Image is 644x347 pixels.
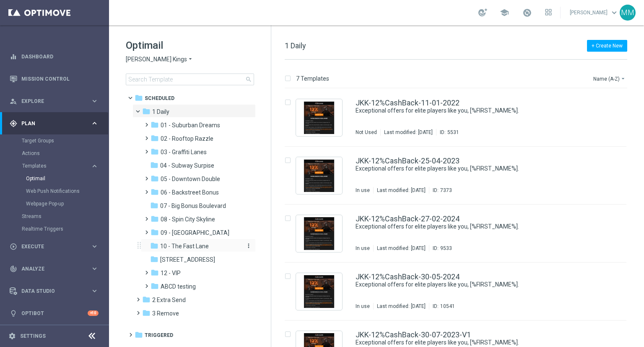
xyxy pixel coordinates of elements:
[151,121,159,129] i: folder
[440,187,452,194] div: 7373
[160,162,214,169] span: 04 - Subway Surpise
[381,129,436,136] div: Last modified: [DATE]
[26,175,87,182] a: Optimail
[285,41,306,50] span: 1 Daily
[161,148,207,156] span: 03 - Graffiti Lanes
[21,244,91,249] span: Execute
[135,94,143,102] i: folder
[245,242,252,249] i: more_vert
[21,302,88,324] a: Optibot
[22,163,82,168] span: Templates
[142,295,151,304] i: folder
[569,6,620,19] a: [PERSON_NAME]keyboard_arrow_down
[91,162,99,170] i: keyboard_arrow_right
[151,174,159,183] i: folder
[151,215,159,223] i: folder
[91,287,99,295] i: keyboard_arrow_right
[10,120,17,127] i: gps_fixed
[161,121,220,129] span: 01 - Suburban Dreams
[592,74,627,84] button: Name (A-Z)arrow_drop_down
[26,200,87,207] a: Webpage Pop-up
[22,163,99,169] button: Templates keyboard_arrow_right
[276,205,642,263] div: Press SPACE to select this row.
[91,119,99,127] i: keyboard_arrow_right
[151,228,159,237] i: folder
[298,159,340,192] img: 7373.jpeg
[500,8,509,17] span: school
[440,303,455,310] div: 10541
[276,263,642,321] div: Press SPACE to select this row.
[150,161,158,169] i: folder
[356,129,377,136] div: Not Used
[9,288,99,294] button: Data Studio keyboard_arrow_right
[21,68,99,90] a: Mission Control
[298,217,340,250] img: 9533.jpeg
[150,255,158,263] i: folder
[91,242,99,250] i: keyboard_arrow_right
[10,287,91,295] div: Data Studio
[245,76,252,83] span: search
[356,339,591,347] div: Exceptional offers for elite players like you, [%FIRST_NAME%].
[436,129,459,136] div: ID:
[135,331,143,339] i: folder
[161,269,181,277] span: 12 - VIP
[152,310,179,317] span: 3 Remove
[142,309,151,317] i: folder
[9,310,99,317] button: lightbulb Optibot +10
[150,242,158,250] i: folder
[142,107,151,116] i: folder
[20,334,46,339] a: Settings
[145,95,174,102] span: Scheduled
[9,76,99,82] button: Mission Control
[356,303,370,310] div: In use
[9,120,99,127] div: gps_fixed Plan keyboard_arrow_right
[356,165,591,173] div: Exceptional offers for elite players like you, [%FIRST_NAME%].
[620,5,636,21] div: MM
[22,150,87,157] a: Actions
[9,243,99,250] button: play_circle_outline Execute keyboard_arrow_right
[160,202,226,210] span: 07 - Big Bonus Boulevard
[374,245,429,252] div: Last modified: [DATE]
[356,99,460,107] a: JKK-12%CashBack-11-01-2022
[21,121,91,126] span: Plan
[22,137,87,144] a: Target Groups
[10,265,91,273] div: Analyze
[10,265,17,273] i: track_changes
[9,53,99,60] div: equalizer Dashboard
[356,281,572,289] a: Exceptional offers for elite players like you, [%FIRST_NAME%].
[151,188,159,196] i: folder
[91,265,99,273] i: keyboard_arrow_right
[10,302,99,324] div: Optibot
[151,268,159,277] i: folder
[88,310,99,316] div: +10
[151,147,159,156] i: folder
[356,245,370,252] div: In use
[9,98,99,105] button: person_search Explore keyboard_arrow_right
[161,229,229,237] span: 09 - Four Way Crossing
[374,187,429,194] div: Last modified: [DATE]
[91,97,99,105] i: keyboard_arrow_right
[21,99,91,104] span: Explore
[161,189,219,196] span: 06 - Backstreet Bonus
[152,108,169,116] span: 1 Daily
[187,55,194,63] i: arrow_drop_down
[126,55,194,63] button: [PERSON_NAME] Kings arrow_drop_down
[356,157,460,165] a: JKK-12%CashBack-25-04-2023
[126,55,187,63] span: [PERSON_NAME] Kings
[21,266,91,271] span: Analyze
[356,273,460,281] a: JKK-12%CashBack-30-05-2024
[21,45,99,68] a: Dashboard
[356,165,572,173] a: Exceptional offers for elite players like you, [%FIRST_NAME%].
[161,283,196,290] span: ABCD testing
[356,187,370,194] div: In use
[8,332,16,340] i: settings
[152,296,186,304] span: 2 Extra Send
[276,147,642,205] div: Press SPACE to select this row.
[440,245,452,252] div: 9533
[26,172,108,185] div: Optimail
[356,339,572,347] a: Exceptional offers for elite players like you, [%FIRST_NAME%].
[356,215,460,223] a: JKK-12%CashBack-27-02-2024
